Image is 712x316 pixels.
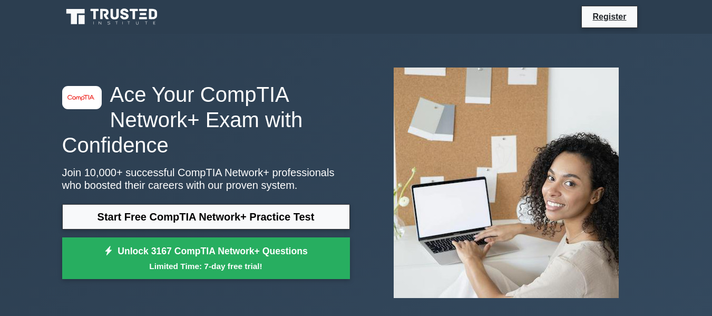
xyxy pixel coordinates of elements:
h1: Ace Your CompTIA Network+ Exam with Confidence [62,82,350,158]
a: Unlock 3167 CompTIA Network+ QuestionsLimited Time: 7-day free trial! [62,237,350,280]
p: Join 10,000+ successful CompTIA Network+ professionals who boosted their careers with our proven ... [62,166,350,191]
a: Register [586,10,632,23]
small: Limited Time: 7-day free trial! [75,260,337,272]
a: Start Free CompTIA Network+ Practice Test [62,204,350,229]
